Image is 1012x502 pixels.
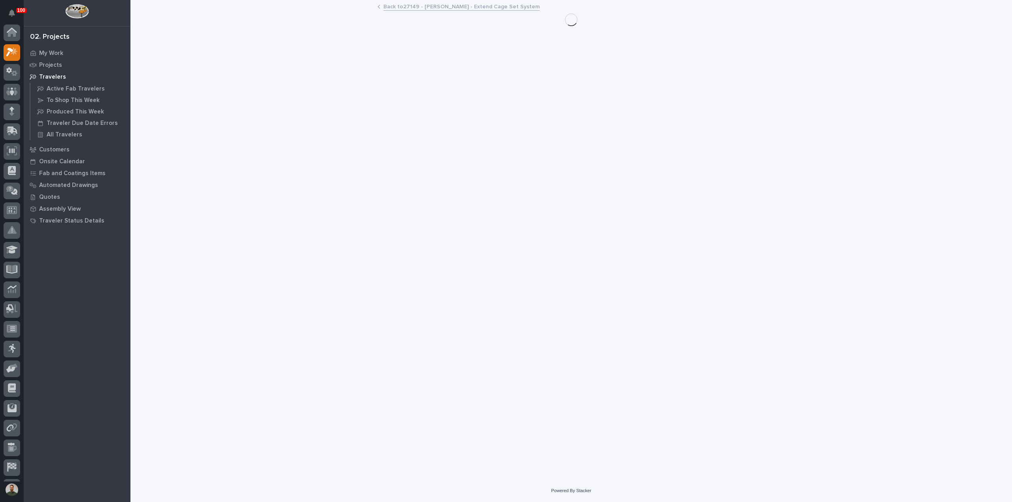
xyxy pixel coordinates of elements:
[30,33,70,42] div: 02. Projects
[551,488,591,493] a: Powered By Stacker
[39,146,70,153] p: Customers
[39,206,81,213] p: Assembly View
[39,74,66,81] p: Travelers
[24,155,130,167] a: Onsite Calendar
[24,143,130,155] a: Customers
[47,120,118,127] p: Traveler Due Date Errors
[30,117,130,128] a: Traveler Due Date Errors
[24,167,130,179] a: Fab and Coatings Items
[39,217,104,225] p: Traveler Status Details
[39,62,62,69] p: Projects
[39,182,98,189] p: Automated Drawings
[39,170,106,177] p: Fab and Coatings Items
[47,108,104,115] p: Produced This Week
[17,8,25,13] p: 100
[24,191,130,203] a: Quotes
[24,71,130,83] a: Travelers
[39,194,60,201] p: Quotes
[30,129,130,140] a: All Travelers
[24,59,130,71] a: Projects
[24,47,130,59] a: My Work
[65,4,89,19] img: Workspace Logo
[4,481,20,498] button: users-avatar
[30,94,130,106] a: To Shop This Week
[30,106,130,117] a: Produced This Week
[47,97,100,104] p: To Shop This Week
[30,83,130,94] a: Active Fab Travelers
[24,179,130,191] a: Automated Drawings
[39,50,63,57] p: My Work
[24,215,130,226] a: Traveler Status Details
[39,158,85,165] p: Onsite Calendar
[383,2,540,11] a: Back to27149 - [PERSON_NAME] - Extend Cage Set System
[4,5,20,21] button: Notifications
[24,203,130,215] a: Assembly View
[47,85,105,92] p: Active Fab Travelers
[47,131,82,138] p: All Travelers
[10,9,20,22] div: Notifications100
